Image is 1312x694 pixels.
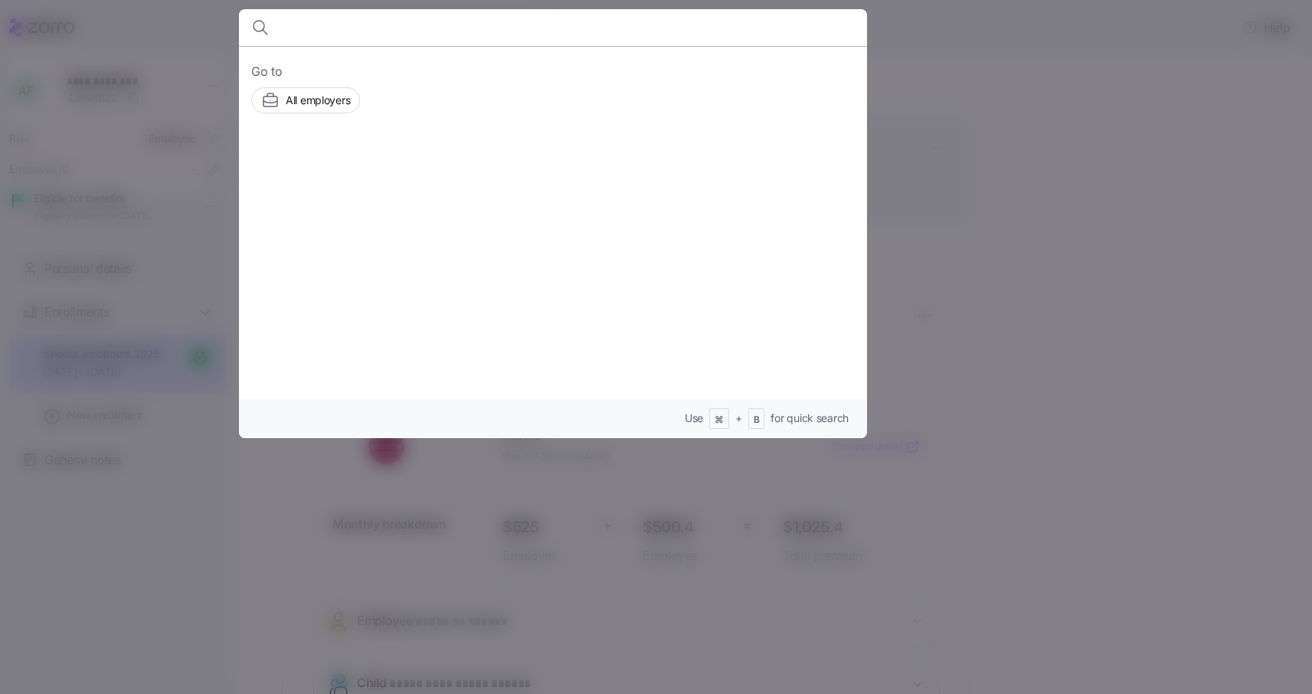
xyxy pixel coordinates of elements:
[754,414,760,427] span: B
[286,93,350,108] span: All employers
[771,411,849,426] span: for quick search
[735,411,742,426] span: +
[251,62,855,81] span: Go to
[251,87,360,113] button: All employers
[685,411,703,426] span: Use
[715,414,724,427] span: ⌘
